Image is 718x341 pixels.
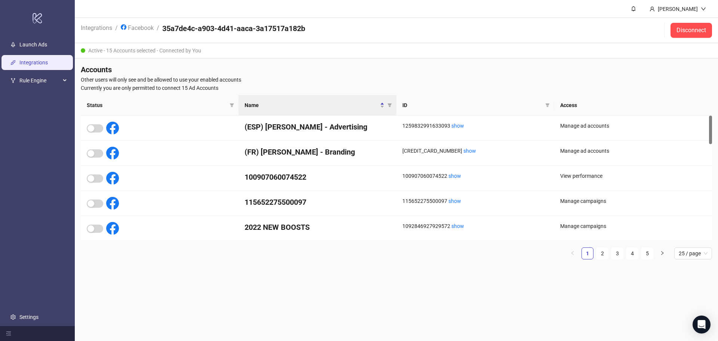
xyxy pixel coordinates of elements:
li: / [157,23,159,37]
a: show [448,173,461,179]
a: Facebook [119,23,155,31]
div: Open Intercom Messenger [693,316,711,334]
a: 3 [612,248,623,259]
span: menu-fold [6,331,11,336]
li: Previous Page [567,247,579,259]
h4: Accounts [81,64,712,75]
div: 115652275500097 [402,197,548,205]
span: Disconnect [676,27,706,34]
span: bell [631,6,636,11]
span: Name [245,101,378,109]
span: filter [387,103,392,107]
div: Manage campaigns [560,222,706,230]
a: Launch Ads [19,42,47,48]
li: 2 [596,247,608,259]
div: [CREDIT_CARD_NUMBER] [402,147,548,155]
a: show [463,148,476,154]
li: 3 [611,247,623,259]
a: show [448,198,461,204]
th: Access [554,95,712,116]
span: down [701,6,706,12]
span: filter [545,103,550,107]
button: Disconnect [671,23,712,38]
span: filter [544,100,551,111]
span: filter [228,100,236,111]
div: Manage ad accounts [560,147,706,155]
span: ID [402,101,542,109]
h4: (FR) [PERSON_NAME] - Branding [245,147,390,157]
div: 100907060074522 [402,172,548,180]
div: View performance [560,172,706,180]
div: Manage ad accounts [560,122,706,130]
div: Page Size [674,247,712,259]
span: fork [10,78,16,83]
a: Integrations [79,23,114,31]
a: show [451,123,464,129]
span: Currently you are only permitted to connect 15 Ad Accounts [81,84,712,92]
a: 4 [627,248,638,259]
h4: 100907060074522 [245,172,390,182]
li: 5 [641,247,653,259]
h4: 35a7de4c-a903-4d41-aaca-3a17517a182b [162,23,305,34]
div: 1259832991633093 [402,122,548,130]
a: Integrations [19,60,48,66]
a: 5 [642,248,653,259]
th: Name [239,95,396,116]
span: filter [386,100,393,111]
span: 25 / page [679,248,708,259]
a: show [451,223,464,229]
h4: 115652275500097 [245,197,390,207]
span: filter [230,103,234,107]
li: Next Page [656,247,668,259]
div: 1092846927929572 [402,222,548,230]
div: Active - 15 Accounts selected - Connected by You [75,43,718,58]
span: Other users will only see and be allowed to use your enabled accounts [81,76,712,84]
h4: (ESP) [PERSON_NAME] - Advertising [245,122,390,132]
span: Rule Engine [19,73,61,88]
span: right [660,251,665,255]
a: 2 [597,248,608,259]
li: 4 [626,247,638,259]
li: 1 [582,247,593,259]
div: [PERSON_NAME] [655,5,701,13]
a: 1 [582,248,593,259]
span: user [650,6,655,12]
span: Status [87,101,227,109]
li: / [115,23,118,37]
div: Manage campaigns [560,197,706,205]
h4: 2022 NEW BOOSTS [245,222,390,232]
button: right [656,247,668,259]
span: left [570,251,575,255]
button: left [567,247,579,259]
a: Settings [19,314,39,320]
